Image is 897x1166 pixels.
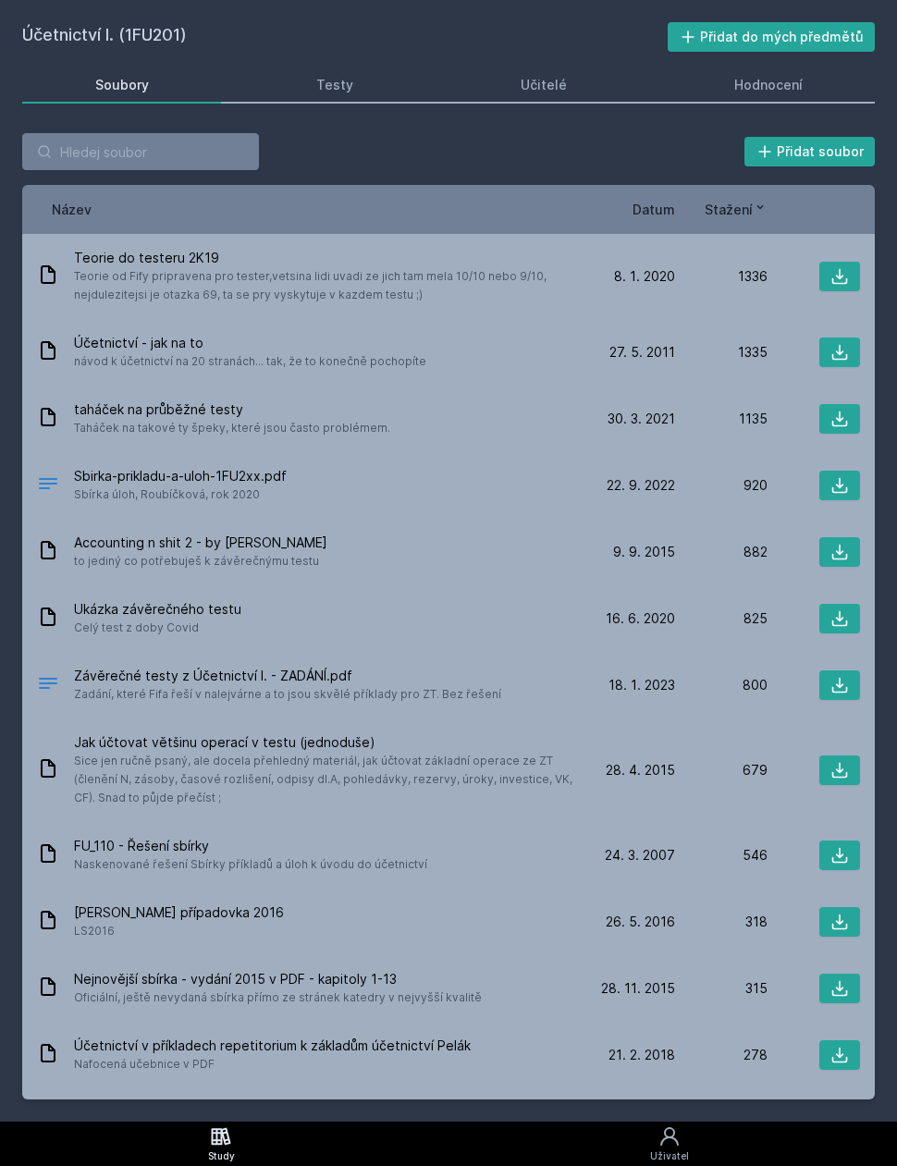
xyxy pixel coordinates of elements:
[675,913,768,931] div: 318
[74,855,427,874] span: Naskenované řešení Sbírky příkladů a úloh k úvodu do účetnictví
[675,846,768,865] div: 546
[22,67,221,104] a: Soubory
[705,200,768,219] button: Stažení
[74,534,327,552] span: Accounting n shit 2 - by [PERSON_NAME]
[74,837,427,855] span: FU_110 - Řešení sbírky
[74,619,241,637] span: Celý test z doby Covid
[609,343,675,362] span: 27. 5. 2011
[675,1046,768,1064] div: 278
[74,988,482,1007] span: Oficiální, ještě nevydaná sbírka přímo ze stránek katedry v nejvyšší kvalitě
[614,267,675,286] span: 8. 1. 2020
[74,419,390,437] span: Taháček na takové ty špeky, které jsou často problémem.
[633,200,675,219] button: Datum
[74,467,287,485] span: Sbirka-prikladu-a-uloh-1FU2xx.pdf
[650,1149,689,1163] div: Uživatel
[675,267,768,286] div: 1336
[37,473,59,499] div: PDF
[37,672,59,699] div: PDF
[208,1149,235,1163] div: Study
[675,476,768,495] div: 920
[74,400,390,419] span: taháček na průběžné testy
[608,1046,675,1064] span: 21. 2. 2018
[316,76,353,94] div: Testy
[606,913,675,931] span: 26. 5. 2016
[661,67,875,104] a: Hodnocení
[74,733,575,752] span: Jak účtovat většinu operací v testu (jednoduše)
[675,676,768,694] div: 800
[95,76,149,94] div: Soubory
[74,334,426,352] span: Účetnictví - jak na to
[74,922,284,940] span: LS2016
[74,667,501,685] span: Závěrečné testy z Účetnictví I. - ZADÁNÍ.pdf
[74,1037,471,1055] span: Účetnictví v příkladech repetitorium k základům účetnictví Pelák
[74,485,287,504] span: Sbírka úloh, Roubíčková, rok 2020
[74,685,501,704] span: Zadání, které Fifa řeší v nalejvárne a to jsou skvělé příklady pro ZT. Bez řešení
[744,137,876,166] button: Přidat soubor
[74,970,482,988] span: Nejnovější sbírka - vydání 2015 v PDF - kapitoly 1-13
[74,552,327,571] span: to jediný co potřebuješ k závěrečnýmu testu
[705,200,753,219] span: Stažení
[675,343,768,362] div: 1335
[243,67,425,104] a: Testy
[734,76,803,94] div: Hodnocení
[606,761,675,779] span: 28. 4. 2015
[74,903,284,922] span: [PERSON_NAME] případovka 2016
[521,76,567,94] div: Učitelé
[675,979,768,998] div: 315
[74,249,575,267] span: Teorie do testeru 2K19
[608,676,675,694] span: 18. 1. 2023
[74,352,426,371] span: návod k účetnictví na 20 stranách... tak, že to konečně pochopíte
[605,846,675,865] span: 24. 3. 2007
[601,979,675,998] span: 28. 11. 2015
[668,22,876,52] button: Přidat do mých předmětů
[22,133,259,170] input: Hledej soubor
[675,761,768,779] div: 679
[675,609,768,628] div: 825
[74,600,241,619] span: Ukázka závěrečného testu
[22,22,668,52] h2: Účetnictví I. (1FU201)
[675,543,768,561] div: 882
[52,200,92,219] button: Název
[606,609,675,628] span: 16. 6. 2020
[74,1055,471,1074] span: Nafocená učebnice v PDF
[74,267,575,304] span: Teorie od Fify pripravena pro tester,vetsina lidi uvadi ze jich tam mela 10/10 nebo 9/10, nejdule...
[607,476,675,495] span: 22. 9. 2022
[675,410,768,428] div: 1135
[613,543,675,561] span: 9. 9. 2015
[448,67,639,104] a: Učitelé
[74,752,575,807] span: Sice jen ručně psaný, ale docela přehledný materiál, jak účtovat základní operace ze ZT (členění ...
[608,410,675,428] span: 30. 3. 2021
